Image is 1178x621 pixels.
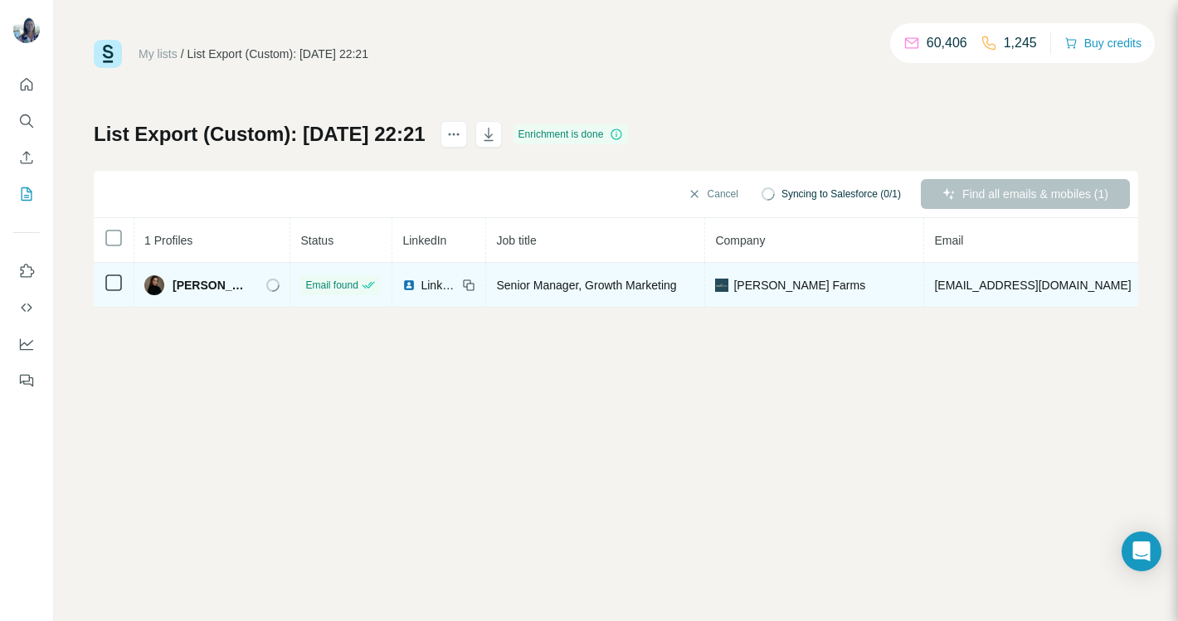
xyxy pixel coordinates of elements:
span: Senior Manager, Growth Marketing [496,279,676,292]
button: Search [13,106,40,136]
div: List Export (Custom): [DATE] 22:21 [187,46,368,62]
img: Surfe Logo [94,40,122,68]
span: Company [715,234,765,247]
span: [PERSON_NAME] Farms [733,277,865,294]
div: Enrichment is done [514,124,629,144]
button: Use Surfe on LinkedIn [13,256,40,286]
button: My lists [13,179,40,209]
h1: List Export (Custom): [DATE] 22:21 [94,121,426,148]
button: actions [441,121,467,148]
button: Buy credits [1064,32,1141,55]
span: Syncing to Salesforce (0/1) [781,187,901,201]
img: Avatar [144,275,164,295]
span: 1 Profiles [144,234,192,247]
img: company-logo [715,279,728,292]
span: LinkedIn [421,277,457,294]
span: Status [300,234,333,247]
span: LinkedIn [402,234,446,247]
img: Avatar [13,17,40,43]
button: Use Surfe API [13,293,40,323]
span: [EMAIL_ADDRESS][DOMAIN_NAME] [934,279,1131,292]
span: Job title [496,234,536,247]
button: Cancel [676,179,750,209]
li: / [181,46,184,62]
span: Email found [305,278,358,293]
a: My lists [139,47,178,61]
span: Email [934,234,963,247]
button: Quick start [13,70,40,99]
p: 1,245 [1004,33,1037,53]
div: Open Intercom Messenger [1122,531,1161,571]
p: 60,406 [927,33,967,53]
button: Dashboard [13,329,40,359]
span: [PERSON_NAME] [173,277,250,294]
img: LinkedIn logo [402,279,416,292]
button: Enrich CSV [13,143,40,172]
button: Feedback [13,366,40,395]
